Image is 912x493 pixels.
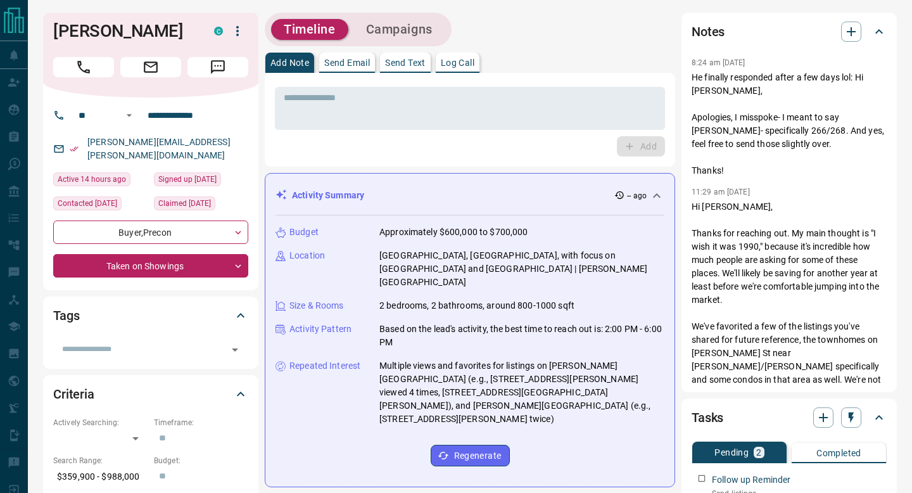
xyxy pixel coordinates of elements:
button: Open [122,108,137,123]
div: Taken on Showings [53,254,248,278]
p: Approximately $600,000 to $700,000 [379,226,528,239]
div: Notes [692,16,887,47]
div: Wed Jun 04 2025 [154,172,248,190]
p: -- ago [627,190,647,202]
p: Add Note [270,58,309,67]
div: Criteria [53,379,248,409]
span: Email [120,57,181,77]
div: Activity Summary-- ago [275,184,664,207]
p: 2 bedrooms, 2 bathrooms, around 800-1000 sqft [379,299,574,312]
span: Message [187,57,248,77]
p: Timeframe: [154,417,248,428]
p: Follow up Reminder [712,473,790,487]
p: Send Text [385,58,426,67]
p: Budget: [154,455,248,466]
button: Regenerate [431,445,510,466]
span: Claimed [DATE] [158,197,211,210]
h1: [PERSON_NAME] [53,21,195,41]
p: Search Range: [53,455,148,466]
p: He finally responded after a few days lol: Hi [PERSON_NAME], Apologies, I misspoke- I meant to sa... [692,71,887,177]
p: Size & Rooms [289,299,344,312]
p: Activity Pattern [289,323,351,336]
p: 11:29 am [DATE] [692,188,750,196]
p: $359,900 - $988,000 [53,466,148,487]
p: [GEOGRAPHIC_DATA], [GEOGRAPHIC_DATA], with focus on [GEOGRAPHIC_DATA] and [GEOGRAPHIC_DATA] | [PE... [379,249,664,289]
div: condos.ca [214,27,223,35]
span: Active 14 hours ago [58,173,126,186]
h2: Tags [53,305,79,326]
button: Timeline [271,19,348,40]
p: Activity Summary [292,189,364,202]
p: Repeated Interest [289,359,360,373]
button: Campaigns [353,19,445,40]
p: Multiple views and favorites for listings on [PERSON_NAME][GEOGRAPHIC_DATA] (e.g., [STREET_ADDRES... [379,359,664,426]
p: Completed [816,449,861,458]
p: 2 [756,448,761,457]
span: Call [53,57,114,77]
span: Contacted [DATE] [58,197,117,210]
h2: Criteria [53,384,94,404]
p: Actively Searching: [53,417,148,428]
button: Open [226,341,244,359]
div: Tasks [692,402,887,433]
p: Send Email [324,58,370,67]
p: Budget [289,226,319,239]
span: Signed up [DATE] [158,173,217,186]
div: Thu Sep 11 2025 [53,172,148,190]
h2: Tasks [692,407,723,428]
p: 8:24 am [DATE] [692,58,745,67]
p: Log Call [441,58,474,67]
p: Location [289,249,325,262]
h2: Notes [692,22,725,42]
div: Tags [53,300,248,331]
svg: Email Verified [70,144,79,153]
a: [PERSON_NAME][EMAIL_ADDRESS][PERSON_NAME][DOMAIN_NAME] [87,137,231,160]
div: Wed Jun 04 2025 [154,196,248,214]
p: Pending [714,448,749,457]
div: Thu Sep 04 2025 [53,196,148,214]
div: Buyer , Precon [53,221,248,244]
p: Based on the lead's activity, the best time to reach out is: 2:00 PM - 6:00 PM [379,323,664,349]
